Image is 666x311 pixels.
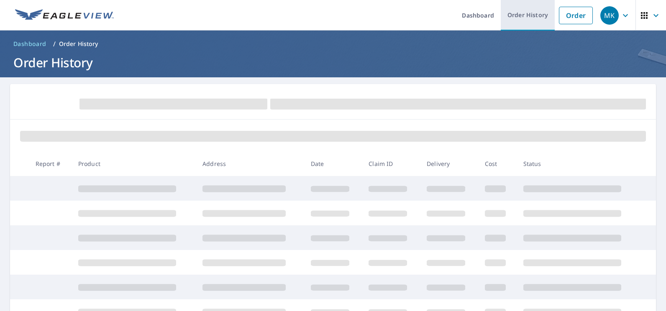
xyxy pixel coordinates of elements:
p: Order History [59,40,98,48]
th: Product [72,151,196,176]
th: Address [196,151,304,176]
img: EV Logo [15,9,114,22]
nav: breadcrumb [10,37,656,51]
th: Status [517,151,641,176]
a: Dashboard [10,37,50,51]
span: Dashboard [13,40,46,48]
th: Delivery [420,151,478,176]
a: Order [559,7,593,24]
h1: Order History [10,54,656,71]
li: / [53,39,56,49]
div: MK [600,6,619,25]
th: Date [304,151,362,176]
th: Claim ID [362,151,420,176]
th: Report # [29,151,72,176]
th: Cost [478,151,517,176]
